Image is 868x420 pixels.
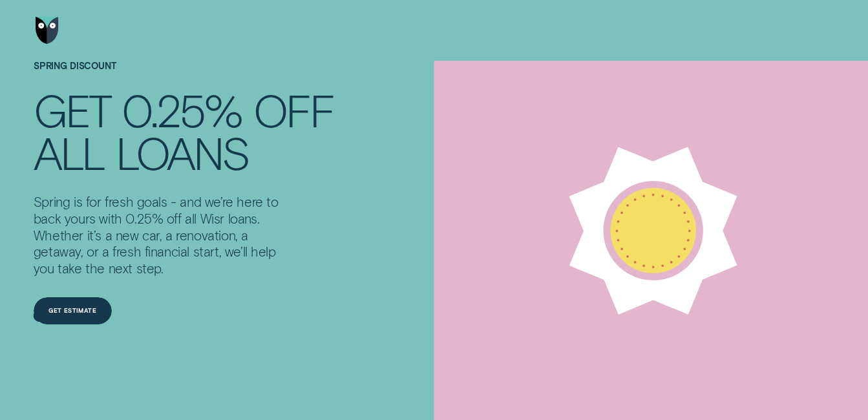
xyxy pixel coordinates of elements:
[116,131,249,174] div: loans
[36,17,58,44] img: Wisr
[34,61,334,89] h1: SPRING DISCOUNT
[253,89,333,131] div: off
[34,89,111,131] div: Get
[34,89,334,174] h4: Get 0.25% off all loans
[122,89,242,131] div: 0.25%
[34,131,105,174] div: all
[34,194,298,277] p: Spring is for fresh goals - and we’re here to back yours with 0.25% off all Wisr loans. Whether i...
[34,297,112,324] a: Get estimate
